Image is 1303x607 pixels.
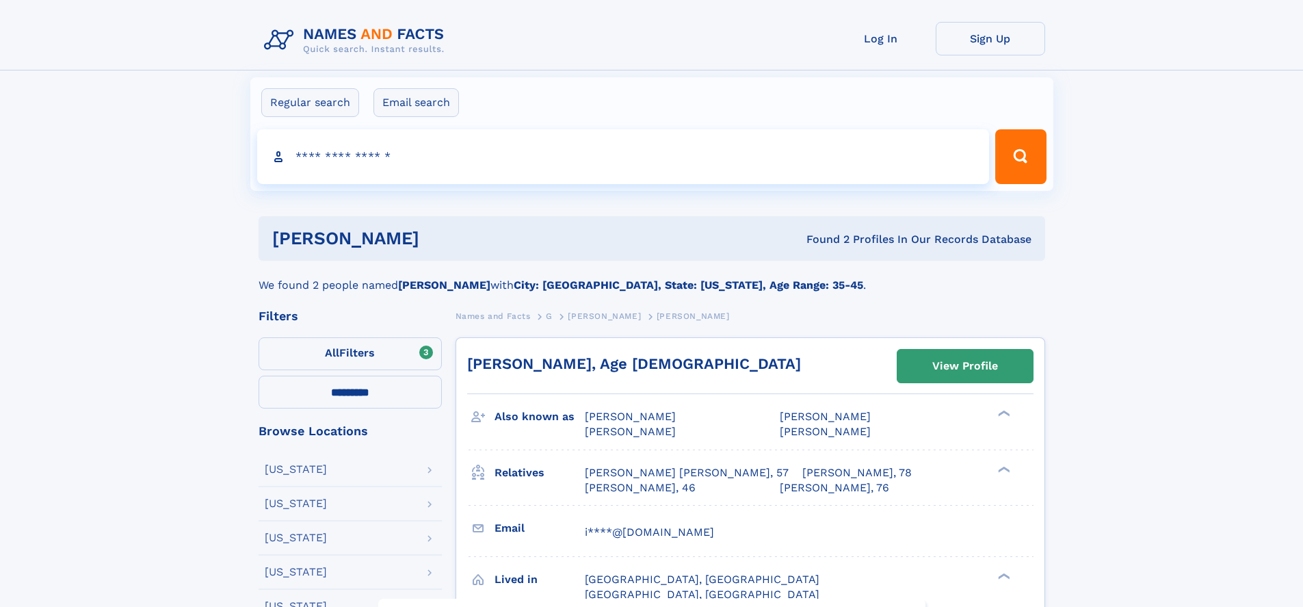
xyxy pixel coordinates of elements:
[259,337,442,370] label: Filters
[936,22,1045,55] a: Sign Up
[585,425,676,438] span: [PERSON_NAME]
[995,571,1011,580] div: ❯
[495,568,585,591] h3: Lived in
[257,129,990,184] input: search input
[495,517,585,540] h3: Email
[585,573,819,586] span: [GEOGRAPHIC_DATA], [GEOGRAPHIC_DATA]
[467,355,801,372] a: [PERSON_NAME], Age [DEMOGRAPHIC_DATA]
[826,22,936,55] a: Log In
[546,311,553,321] span: G
[657,311,730,321] span: [PERSON_NAME]
[456,307,531,324] a: Names and Facts
[265,498,327,509] div: [US_STATE]
[780,425,871,438] span: [PERSON_NAME]
[995,465,1011,474] div: ❯
[932,350,998,382] div: View Profile
[398,279,490,292] b: [PERSON_NAME]
[265,464,327,475] div: [US_STATE]
[568,311,641,321] span: [PERSON_NAME]
[613,232,1031,247] div: Found 2 Profiles In Our Records Database
[568,307,641,324] a: [PERSON_NAME]
[325,346,339,359] span: All
[897,350,1033,383] a: View Profile
[265,567,327,578] div: [US_STATE]
[259,425,442,437] div: Browse Locations
[995,129,1046,184] button: Search Button
[780,480,889,495] a: [PERSON_NAME], 76
[546,307,553,324] a: G
[585,588,819,601] span: [GEOGRAPHIC_DATA], [GEOGRAPHIC_DATA]
[261,88,359,117] label: Regular search
[259,261,1045,294] div: We found 2 people named with .
[272,230,613,247] h1: [PERSON_NAME]
[780,410,871,423] span: [PERSON_NAME]
[265,532,327,543] div: [US_STATE]
[373,88,459,117] label: Email search
[585,480,696,495] a: [PERSON_NAME], 46
[585,410,676,423] span: [PERSON_NAME]
[514,279,863,292] b: City: [GEOGRAPHIC_DATA], State: [US_STATE], Age Range: 35-45
[259,310,442,322] div: Filters
[495,461,585,485] h3: Relatives
[495,405,585,428] h3: Also known as
[585,465,789,480] a: [PERSON_NAME] [PERSON_NAME], 57
[802,465,912,480] a: [PERSON_NAME], 78
[259,22,456,59] img: Logo Names and Facts
[995,409,1011,418] div: ❯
